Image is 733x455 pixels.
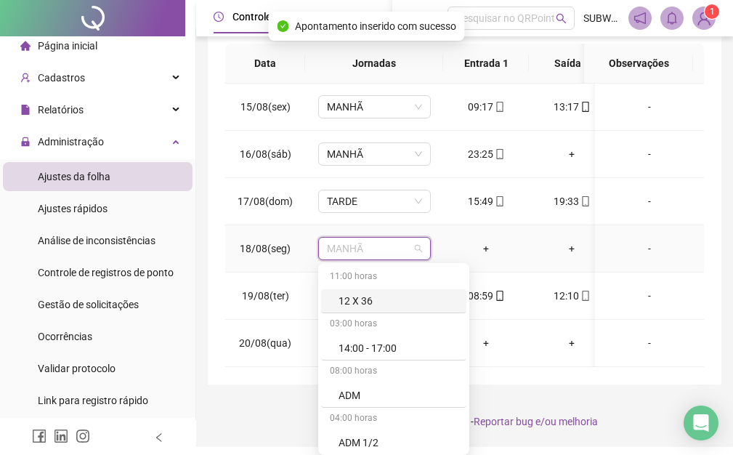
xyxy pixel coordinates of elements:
span: user-add [20,73,31,83]
span: lock [20,137,31,147]
div: Open Intercom Messenger [684,406,718,440]
span: mobile [579,102,591,112]
div: - [607,335,692,351]
span: 15/08(sex) [240,101,291,113]
span: Relatórios [38,104,84,116]
span: mobile [493,196,505,206]
div: 12 X 36 [321,289,466,313]
span: Controle de ponto [232,11,313,23]
span: check-circle [278,20,289,32]
span: bell [665,12,679,25]
span: instagram [76,429,90,443]
span: 16/08(sáb) [240,148,291,160]
div: 11:00 horas [321,266,466,289]
th: Data [225,44,305,84]
span: Ocorrências [38,331,92,342]
div: 09:17 [455,99,517,115]
img: 7526 [693,7,715,29]
div: 03:00 horas [321,313,466,337]
span: MANHÃ [327,96,422,118]
span: left [154,432,164,443]
div: - [607,193,692,209]
span: Análise de inconsistências [38,235,155,246]
span: Controle de registros de ponto [38,267,174,278]
div: ADM 1/2 [339,435,458,451]
span: home [20,41,31,51]
th: Saída 1 [529,44,615,84]
div: 19:33 [540,193,603,209]
span: Ajustes da folha [38,171,110,182]
span: Página inicial [38,40,97,52]
div: - [607,241,692,257]
div: 14:00 - 17:00 [339,340,458,356]
span: search [556,13,567,24]
span: mobile [493,149,505,159]
span: mobile [493,102,505,112]
span: SUBWAY [583,10,620,26]
span: Link para registro rápido [38,395,148,406]
span: clock-circle [214,12,224,22]
span: Admissão digital [360,11,434,23]
div: ADM 1/2 [321,431,466,455]
span: 17/08(dom) [238,196,293,207]
span: Ajustes rápidos [38,203,108,214]
span: linkedin [54,429,68,443]
sup: Atualize o seu contato no menu Meus Dados [705,4,719,19]
th: Observações [584,44,693,84]
div: - [607,288,692,304]
div: 04:00 horas [321,408,466,431]
div: 08:00 horas [321,361,466,384]
span: Cadastros [38,72,85,84]
div: 14:00 - 17:00 [321,337,466,361]
span: MANHÃ [327,143,422,165]
span: 20/08(qua) [239,337,291,349]
span: 1 [710,7,715,17]
span: notification [633,12,647,25]
div: + [540,241,603,257]
div: + [455,335,517,351]
div: 12:10 [540,288,603,304]
span: TARDE [327,190,422,212]
div: 15:49 [455,193,517,209]
footer: QRPoint © 2025 - 2.90.5 - [196,396,733,447]
span: mobile [493,291,505,301]
span: Administração [38,136,104,148]
span: Reportar bug e/ou melhoria [474,416,598,427]
span: facebook [32,429,46,443]
span: Apontamento inserido com sucesso [295,18,456,34]
th: Entrada 1 [443,44,529,84]
span: Observações [596,55,681,71]
span: 18/08(seg) [240,243,291,254]
span: MANHÃ [327,238,422,259]
div: ADM [321,384,466,408]
th: Jornadas [305,44,443,84]
div: - [607,146,692,162]
div: + [455,241,517,257]
div: + [540,335,603,351]
div: 13:17 [540,99,603,115]
div: + [540,146,603,162]
div: 08:59 [455,288,517,304]
span: file [20,105,31,115]
span: mobile [579,196,591,206]
div: ADM [339,387,458,403]
div: 23:25 [455,146,517,162]
span: Gestão de solicitações [38,299,139,310]
div: 12 X 36 [339,293,458,309]
span: Validar protocolo [38,363,116,374]
div: - [607,99,692,115]
span: 19/08(ter) [242,290,289,302]
span: mobile [579,291,591,301]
